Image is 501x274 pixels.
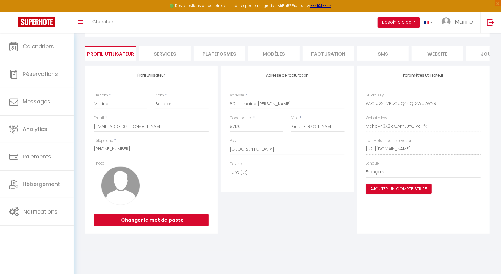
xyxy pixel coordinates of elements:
label: Langue [366,161,379,166]
span: Analytics [23,125,47,133]
label: Code postal [230,115,252,121]
img: ... [442,17,451,26]
a: >>> ICI <<<< [310,3,331,8]
span: Paiements [23,153,51,160]
li: Services [139,46,191,61]
label: Pays [230,138,239,144]
a: Chercher [88,12,118,33]
li: SMS [357,46,409,61]
span: Réservations [23,70,58,78]
img: logout [487,18,494,26]
span: Notifications [23,208,58,215]
label: Photo [94,161,104,166]
label: Ville [291,115,298,121]
li: Plateformes [194,46,245,61]
li: Facturation [303,46,354,61]
span: Hébergement [23,180,60,188]
h4: Profil Utilisateur [94,73,209,77]
label: Téléphone [94,138,113,144]
img: avatar.png [101,166,140,205]
label: Lien Moteur de réservation [366,138,413,144]
label: Nom [155,93,164,98]
a: ... Marine [437,12,480,33]
span: Chercher [92,18,113,25]
label: Email [94,115,104,121]
label: Devise [230,161,242,167]
h4: Paramètres Utilisateur [366,73,481,77]
button: Ajouter un compte Stripe [366,184,432,194]
button: Changer le mot de passe [94,214,209,226]
img: Super Booking [18,17,55,27]
li: website [412,46,463,61]
h4: Adresse de facturation [230,73,344,77]
li: Profil Utilisateur [85,46,136,61]
span: Marine [455,18,473,25]
li: MODÈLES [248,46,300,61]
span: Messages [23,98,50,105]
label: Website key [366,115,387,121]
label: Prénom [94,93,108,98]
button: Besoin d'aide ? [378,17,420,28]
span: Calendriers [23,43,54,50]
label: Adresse [230,93,244,98]
label: SH apiKey [366,93,384,98]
